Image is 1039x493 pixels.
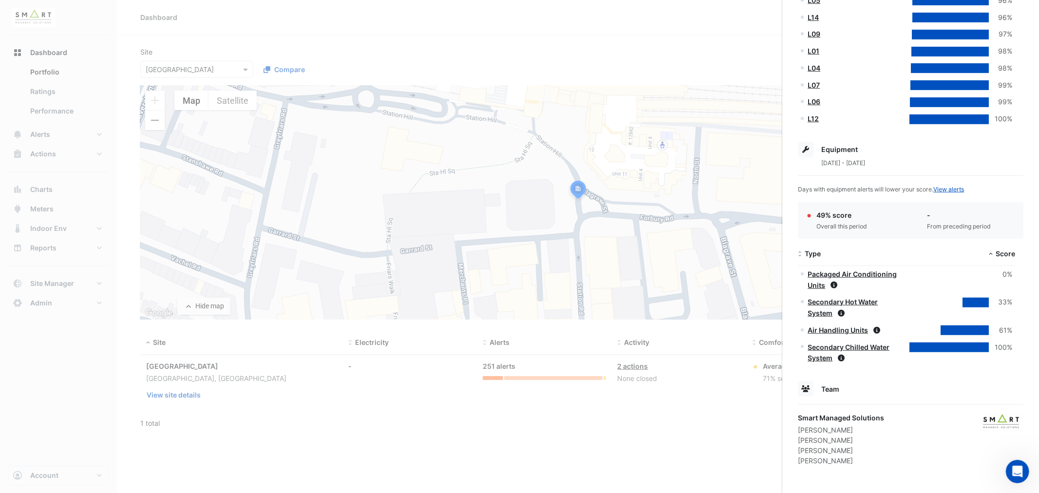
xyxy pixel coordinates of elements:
div: 96% [989,12,1012,23]
a: L06 [808,97,820,106]
div: 49% score [816,210,867,220]
span: Score [996,249,1015,258]
a: L07 [808,81,820,89]
div: 98% [989,46,1012,57]
div: Overall this period [816,222,867,231]
div: 99% [989,80,1012,91]
button: Emoji picker [15,319,23,327]
div: [PERSON_NAME] [798,435,884,445]
p: Within 2 hours [82,12,128,22]
a: Secondary Chilled Water System [808,343,889,362]
a: L09 [808,30,820,38]
div: Expand window [113,28,194,48]
img: Profile image for Liam [41,5,57,21]
div: From preceding period [927,222,991,231]
button: Gif picker [31,319,38,327]
div: [PERSON_NAME] [798,455,884,466]
div: 61% [989,325,1012,336]
a: L14 [808,13,819,21]
div: Smart Managed Solutions [798,413,884,423]
div: 100% [989,114,1012,125]
a: Packaged Air Conditioning Units [808,270,897,289]
a: Secondary Hot Water System [808,298,878,317]
textarea: Message… [8,299,187,315]
h1: CIM [75,5,89,12]
a: L01 [808,47,819,55]
div: 0% [989,269,1012,280]
div: 98% [989,63,1012,74]
a: L04 [808,64,820,72]
span: Equipment [821,145,858,153]
iframe: Intercom live chat [1006,460,1029,483]
a: Air Handling Units [808,326,868,334]
a: L12 [808,114,819,123]
img: Profile image for Shafayet [55,5,71,21]
div: 97% [989,29,1012,40]
div: 33% [989,297,1012,308]
span: Days with equipment alerts will lower your score. [798,186,964,193]
div: - [927,210,991,220]
span: Type [805,249,821,258]
button: go back [6,4,25,22]
img: Profile image for Mark [28,5,43,21]
a: View alerts [933,186,964,193]
img: Smart Managed Solutions [980,413,1023,432]
button: Send a message… [167,315,183,331]
div: 100% [989,342,1012,353]
div: 99% [989,96,1012,108]
div: [PERSON_NAME] [798,425,884,435]
span: Team [821,385,839,393]
button: Home [170,4,189,22]
div: [PERSON_NAME] [798,445,884,455]
div: Expand window [133,33,187,43]
button: Upload attachment [46,319,54,327]
span: [DATE] - [DATE] [821,159,865,167]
